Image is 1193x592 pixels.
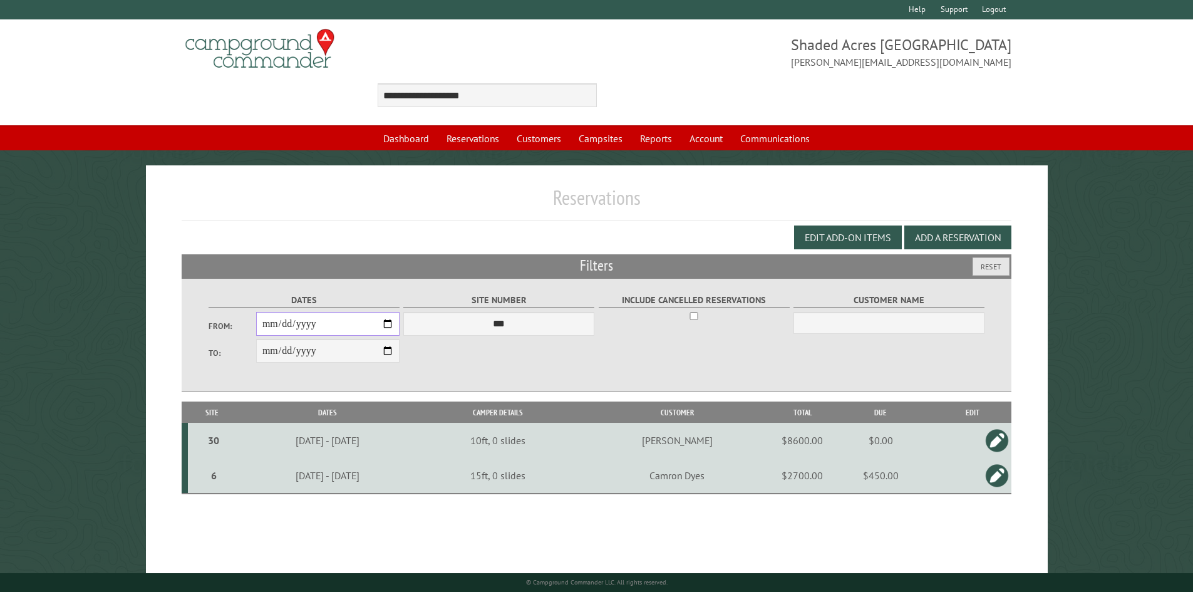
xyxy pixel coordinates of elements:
[182,185,1012,220] h1: Reservations
[526,578,668,586] small: © Campground Commander LLC. All rights reserved.
[827,402,934,423] th: Due
[777,402,827,423] th: Total
[239,434,416,447] div: [DATE] - [DATE]
[973,257,1010,276] button: Reset
[237,402,418,423] th: Dates
[403,293,594,308] label: Site Number
[577,423,777,458] td: [PERSON_NAME]
[209,320,256,332] label: From:
[633,127,679,150] a: Reports
[418,423,577,458] td: 10ft, 0 slides
[376,127,436,150] a: Dashboard
[418,458,577,494] td: 15ft, 0 slides
[209,347,256,359] label: To:
[182,24,338,73] img: Campground Commander
[794,226,902,249] button: Edit Add-on Items
[793,293,984,308] label: Customer Name
[193,469,235,482] div: 6
[193,434,235,447] div: 30
[182,254,1012,278] h2: Filters
[827,458,934,494] td: $450.00
[827,423,934,458] td: $0.00
[597,34,1012,70] span: Shaded Acres [GEOGRAPHIC_DATA] [PERSON_NAME][EMAIL_ADDRESS][DOMAIN_NAME]
[777,423,827,458] td: $8600.00
[577,458,777,494] td: Camron Dyes
[571,127,630,150] a: Campsites
[599,293,790,308] label: Include Cancelled Reservations
[188,402,237,423] th: Site
[418,402,577,423] th: Camper Details
[209,293,400,308] label: Dates
[439,127,507,150] a: Reservations
[934,402,1011,423] th: Edit
[682,127,730,150] a: Account
[904,226,1011,249] button: Add a Reservation
[777,458,827,494] td: $2700.00
[509,127,569,150] a: Customers
[239,469,416,482] div: [DATE] - [DATE]
[577,402,777,423] th: Customer
[733,127,817,150] a: Communications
